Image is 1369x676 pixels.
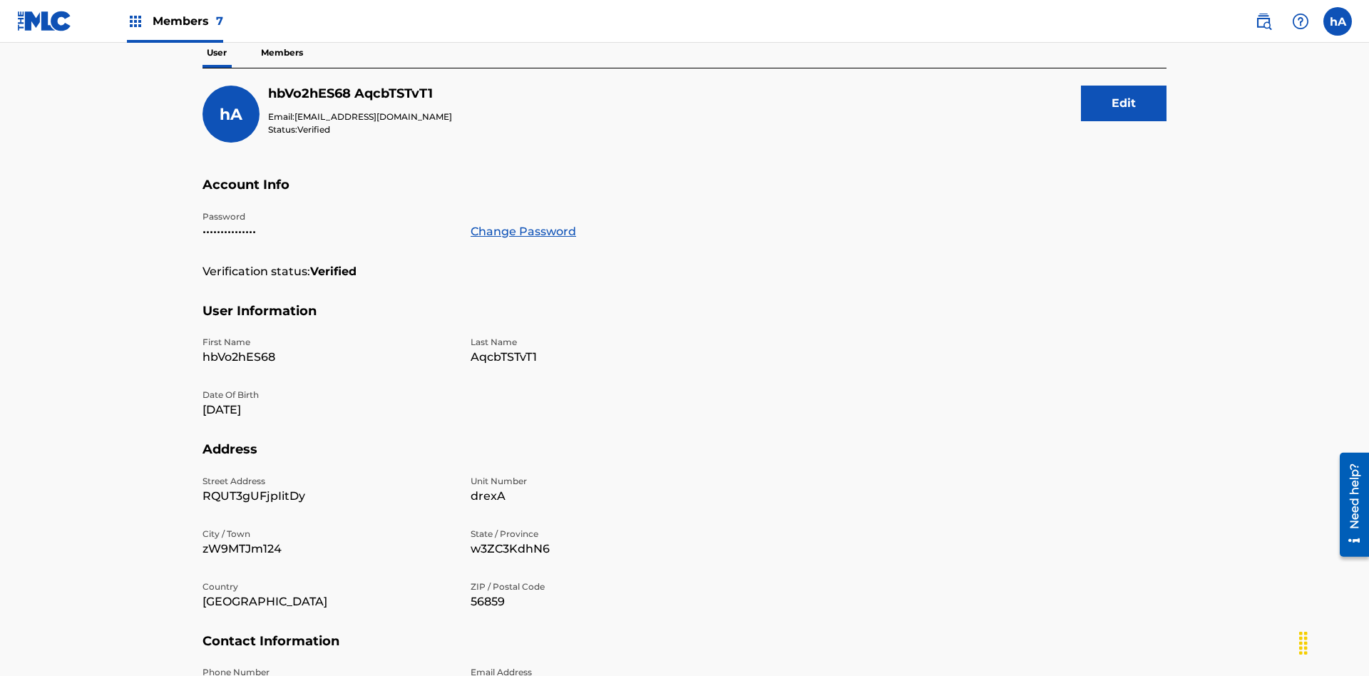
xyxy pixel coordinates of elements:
h5: hbVo2hES68 AqcbTSTvT1 [268,86,452,102]
p: drexA [471,488,722,505]
span: hA [220,105,242,124]
p: Last Name [471,336,722,349]
p: State / Province [471,528,722,541]
img: MLC Logo [17,11,72,31]
a: Public Search [1249,7,1278,36]
img: Top Rightsholders [127,13,144,30]
p: [DATE] [202,401,453,419]
span: [EMAIL_ADDRESS][DOMAIN_NAME] [294,111,452,122]
p: Email: [268,111,452,123]
iframe: Chat Widget [1298,608,1369,676]
p: ZIP / Postal Code [471,580,722,593]
p: zW9MTJm124 [202,541,453,558]
p: Country [202,580,453,593]
img: help [1292,13,1309,30]
h5: Account Info [202,177,1167,210]
span: Verified [297,124,330,135]
p: Street Address [202,475,453,488]
h5: Contact Information [202,633,1167,667]
a: Change Password [471,223,576,240]
p: Password [202,210,453,223]
div: Help [1286,7,1315,36]
iframe: Resource Center [1329,447,1369,564]
span: Members [153,13,223,29]
img: search [1255,13,1272,30]
p: RQUT3gUFjpIitDy [202,488,453,505]
p: Members [257,38,307,68]
div: User Menu [1323,7,1352,36]
button: Edit [1081,86,1167,121]
strong: Verified [310,263,357,280]
p: City / Town [202,528,453,541]
div: Drag [1292,622,1315,665]
p: ••••••••••••••• [202,223,453,240]
p: Date Of Birth [202,389,453,401]
p: Verification status: [202,263,310,280]
p: AqcbTSTvT1 [471,349,722,366]
p: 56859 [471,593,722,610]
h5: User Information [202,303,1167,337]
p: User [202,38,231,68]
span: 7 [216,14,223,28]
p: First Name [202,336,453,349]
p: Status: [268,123,452,136]
p: Unit Number [471,475,722,488]
p: hbVo2hES68 [202,349,453,366]
p: w3ZC3KdhN6 [471,541,722,558]
p: [GEOGRAPHIC_DATA] [202,593,453,610]
h5: Address [202,441,1167,475]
